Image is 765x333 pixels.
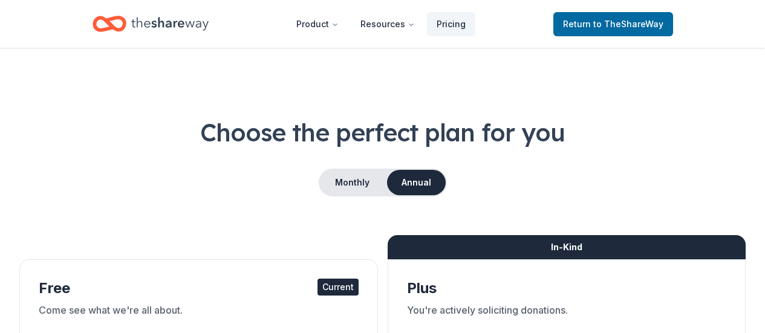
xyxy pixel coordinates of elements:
[287,10,475,38] nav: Main
[407,279,727,298] div: Plus
[387,170,446,195] button: Annual
[563,17,663,31] span: Return
[317,279,359,296] div: Current
[287,12,348,36] button: Product
[553,12,673,36] a: Returnto TheShareWay
[593,19,663,29] span: to TheShareWay
[320,170,385,195] button: Monthly
[427,12,475,36] a: Pricing
[39,279,359,298] div: Free
[388,235,746,259] div: In-Kind
[351,12,425,36] button: Resources
[93,10,209,38] a: Home
[19,115,746,149] h1: Choose the perfect plan for you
